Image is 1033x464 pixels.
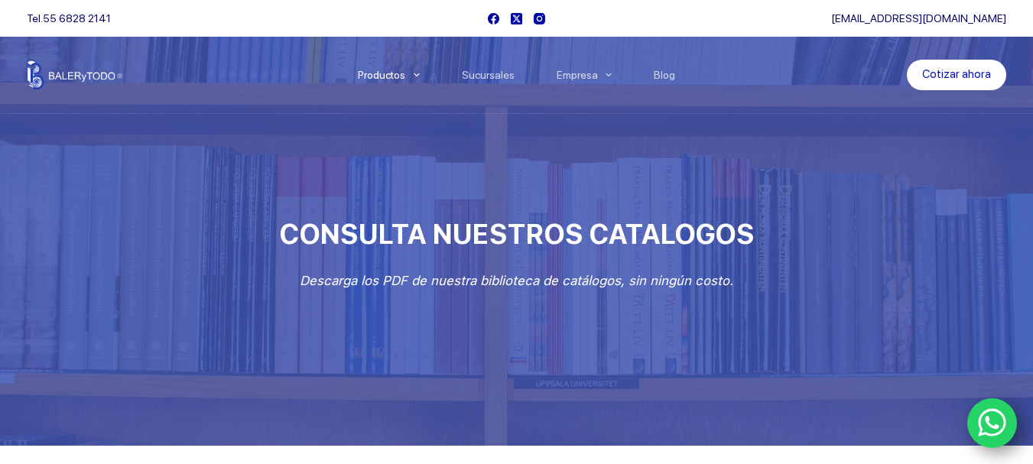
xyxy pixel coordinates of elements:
a: WhatsApp [967,398,1018,449]
a: 55 6828 2141 [43,12,111,24]
a: Instagram [534,13,545,24]
em: Descarga los PDF de nuestra biblioteca de catálogos, sin ningún costo. [300,273,733,288]
img: Balerytodo [27,60,122,89]
a: X (Twitter) [511,13,522,24]
a: Facebook [488,13,499,24]
span: CONSULTA NUESTROS CATALOGOS [279,218,754,251]
span: Tel. [27,12,111,24]
nav: Menu Principal [336,37,697,113]
a: [EMAIL_ADDRESS][DOMAIN_NAME] [831,12,1006,24]
a: Cotizar ahora [907,60,1006,90]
